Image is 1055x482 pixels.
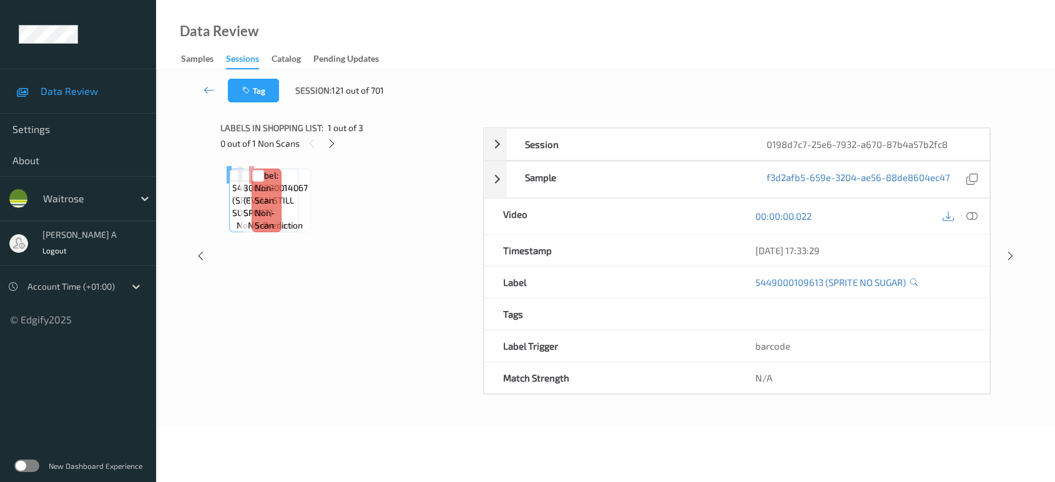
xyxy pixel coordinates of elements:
div: barcode [737,330,989,361]
div: Sample [506,162,748,197]
div: 0 out of 1 Non Scans [220,135,474,151]
div: Label [484,267,737,298]
div: Label Trigger [484,330,737,361]
div: 0198d7c7-25e6-7932-a670-87b4a57b2fc8 [748,129,989,160]
div: Pending Updates [313,52,379,68]
div: Tags [484,298,737,330]
span: no-prediction [237,219,292,232]
div: Match Strength [484,362,737,393]
span: Label: 5449000109613 (SPRITE NO SUGAR) [232,169,296,219]
span: Label: 3068320014067 (EVIAN STILL SPORT) [243,169,308,219]
div: Catalog [272,52,301,68]
div: [DATE] 17:33:29 [755,244,971,257]
a: Pending Updates [313,51,391,68]
span: Labels in shopping list: [220,122,323,134]
span: no-prediction [248,219,303,232]
div: Sessions [226,52,259,69]
div: Timestamp [484,235,737,266]
a: Samples [181,51,226,68]
a: f3d2afb5-659e-3204-ae56-88de8604ec47 [767,171,950,188]
div: Video [484,199,737,234]
span: 121 out of 701 [331,84,384,97]
span: Session: [295,84,331,97]
div: N/A [737,362,989,393]
a: Sessions [226,51,272,69]
a: 00:00:00.022 [755,210,812,222]
div: Samplef3d2afb5-659e-3204-ae56-88de8604ec47 [484,161,991,198]
div: Session [506,129,748,160]
span: Label: Non-Scan [255,169,278,207]
span: non-scan [255,207,278,232]
a: Catalog [272,51,313,68]
a: 5449000109613 (SPRITE NO SUGAR) [755,276,906,288]
div: Data Review [180,25,258,37]
div: Session0198d7c7-25e6-7932-a670-87b4a57b2fc8 [484,128,991,160]
button: Tag [228,79,279,102]
div: Samples [181,52,213,68]
span: 1 out of 3 [328,122,363,134]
